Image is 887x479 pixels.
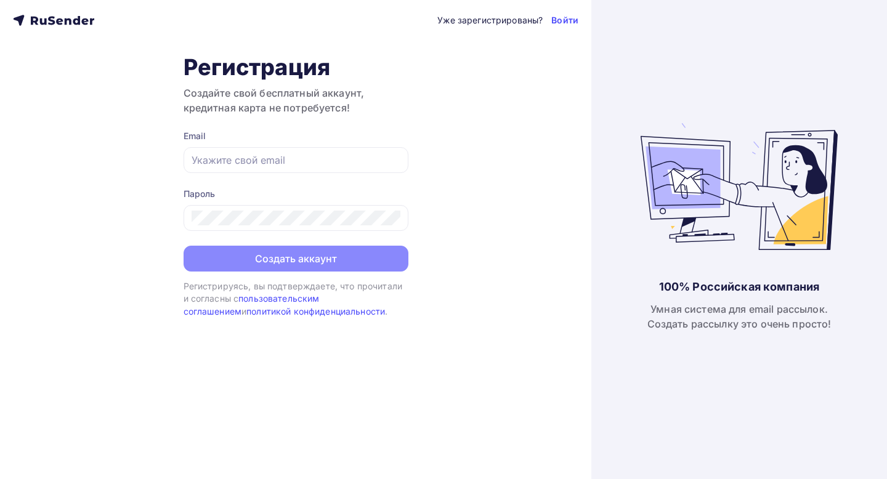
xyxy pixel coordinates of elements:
[184,188,408,200] div: Пароль
[246,306,385,316] a: политикой конфиденциальности
[192,153,400,167] input: Укажите свой email
[437,14,543,26] div: Уже зарегистрированы?
[551,14,578,26] a: Войти
[184,54,408,81] h1: Регистрация
[184,86,408,115] h3: Создайте свой бесплатный аккаунт, кредитная карта не потребуется!
[184,280,408,318] div: Регистрируясь, вы подтверждаете, что прочитали и согласны с и .
[659,280,819,294] div: 100% Российская компания
[184,293,320,316] a: пользовательским соглашением
[184,246,408,272] button: Создать аккаунт
[647,302,832,331] div: Умная система для email рассылок. Создать рассылку это очень просто!
[184,130,408,142] div: Email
